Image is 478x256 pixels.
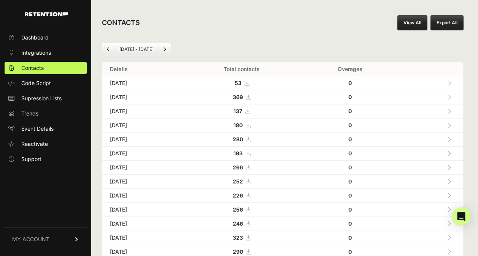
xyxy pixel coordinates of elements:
[102,17,140,28] h2: CONTACTS
[233,122,243,128] strong: 180
[233,122,250,128] a: 180
[303,62,397,76] th: Overages
[235,80,249,86] a: 53
[102,62,181,76] th: Details
[233,164,251,171] a: 266
[233,248,251,255] a: 290
[25,12,68,16] img: Retention.com
[233,234,251,241] a: 323
[102,43,114,55] a: Previous
[102,217,181,231] td: [DATE]
[348,136,352,142] strong: 0
[233,220,251,227] a: 246
[233,94,251,100] a: 369
[102,147,181,161] td: [DATE]
[233,136,243,142] strong: 280
[21,110,38,117] span: Trends
[12,235,49,243] span: MY ACCOUNT
[233,206,243,213] strong: 256
[102,76,181,90] td: [DATE]
[348,206,352,213] strong: 0
[348,94,352,100] strong: 0
[21,49,51,57] span: Integrations
[5,62,87,74] a: Contacts
[348,178,352,185] strong: 0
[430,15,464,30] button: Export All
[348,192,352,199] strong: 0
[348,220,352,227] strong: 0
[348,80,352,86] strong: 0
[5,92,87,104] a: Supression Lists
[348,122,352,128] strong: 0
[233,220,243,227] strong: 246
[233,94,243,100] strong: 369
[21,125,54,133] span: Event Details
[233,178,251,185] a: 252
[21,95,62,102] span: Supression Lists
[102,104,181,119] td: [DATE]
[348,108,352,114] strong: 0
[233,136,251,142] a: 280
[21,79,51,87] span: Code Script
[233,150,243,156] strong: 193
[233,108,242,114] strong: 137
[348,164,352,171] strong: 0
[233,192,251,199] a: 226
[102,175,181,189] td: [DATE]
[21,155,41,163] span: Support
[348,234,352,241] strong: 0
[5,32,87,44] a: Dashboard
[348,248,352,255] strong: 0
[5,123,87,135] a: Event Details
[102,90,181,104] td: [DATE]
[235,80,241,86] strong: 53
[397,15,427,30] a: View All
[181,62,302,76] th: Total contacts
[5,138,87,150] a: Reactivate
[21,140,48,148] span: Reactivate
[5,47,87,59] a: Integrations
[348,150,352,156] strong: 0
[233,234,243,241] strong: 323
[233,192,243,199] strong: 226
[233,178,243,185] strong: 252
[5,107,87,120] a: Trends
[159,43,171,55] a: Next
[5,228,87,251] a: MY ACCOUNT
[21,34,49,41] span: Dashboard
[452,207,470,226] div: Open Intercom Messenger
[102,203,181,217] td: [DATE]
[102,161,181,175] td: [DATE]
[102,189,181,203] td: [DATE]
[102,231,181,245] td: [DATE]
[102,133,181,147] td: [DATE]
[102,119,181,133] td: [DATE]
[233,150,250,156] a: 193
[21,64,44,72] span: Contacts
[233,108,250,114] a: 137
[233,248,243,255] strong: 290
[5,153,87,165] a: Support
[5,77,87,89] a: Code Script
[233,164,243,171] strong: 266
[114,46,158,52] li: [DATE] - [DATE]
[233,206,251,213] a: 256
